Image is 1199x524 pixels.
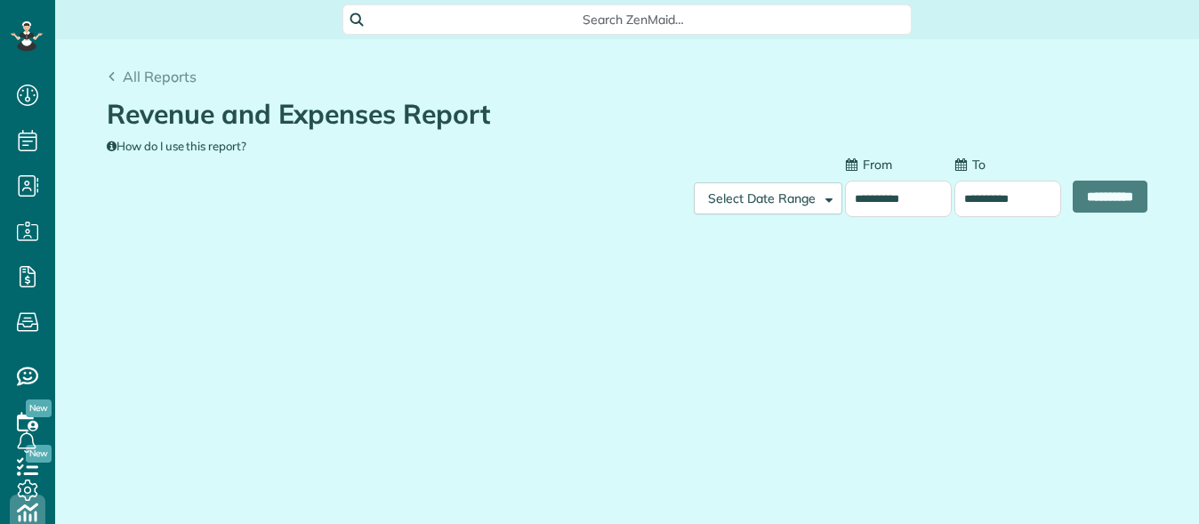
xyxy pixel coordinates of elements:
a: How do I use this report? [107,139,246,153]
label: From [845,156,892,173]
span: All Reports [123,68,197,85]
span: Select Date Range [708,190,816,206]
button: Select Date Range [694,182,842,214]
span: New [26,399,52,417]
a: All Reports [107,66,197,87]
h1: Revenue and Expenses Report [107,100,1134,129]
label: To [954,156,986,173]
